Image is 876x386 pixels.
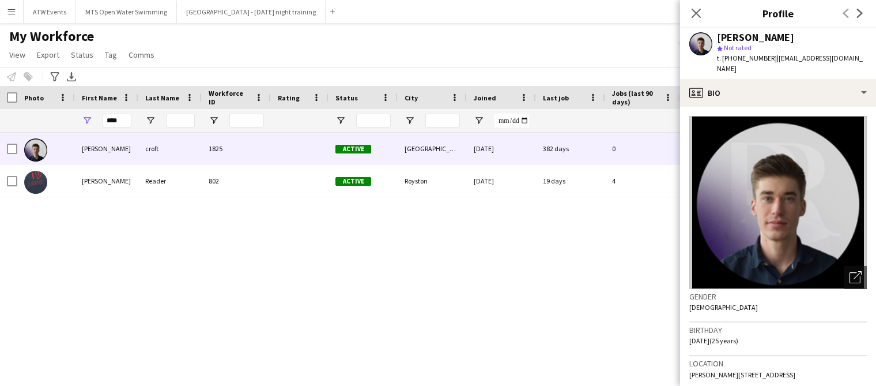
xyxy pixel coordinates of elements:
[335,177,371,186] span: Active
[9,28,94,45] span: My Workforce
[66,47,98,62] a: Status
[689,358,867,369] h3: Location
[689,370,795,379] span: [PERSON_NAME][STREET_ADDRESS]
[166,114,195,128] input: Last Name Filter Input
[717,32,794,43] div: [PERSON_NAME]
[689,116,867,289] img: Crew avatar or photo
[82,115,92,126] button: Open Filter Menu
[24,93,44,102] span: Photo
[100,47,122,62] a: Tag
[543,93,569,102] span: Last job
[71,50,93,60] span: Status
[398,133,467,164] div: [GEOGRAPHIC_DATA]
[5,47,30,62] a: View
[24,171,47,194] img: Joey Reader
[717,54,863,73] span: | [EMAIL_ADDRESS][DOMAIN_NAME]
[82,93,117,102] span: First Name
[37,50,59,60] span: Export
[32,47,64,62] a: Export
[605,133,680,164] div: 0
[103,114,131,128] input: First Name Filter Input
[75,165,138,197] div: [PERSON_NAME]
[405,115,415,126] button: Open Filter Menu
[105,50,117,60] span: Tag
[145,93,179,102] span: Last Name
[75,133,138,164] div: [PERSON_NAME]
[398,165,467,197] div: Royston
[680,79,876,107] div: Bio
[48,70,62,84] app-action-btn: Advanced filters
[209,115,219,126] button: Open Filter Menu
[717,54,777,62] span: t. [PHONE_NUMBER]
[335,93,358,102] span: Status
[356,114,391,128] input: Status Filter Input
[425,114,460,128] input: City Filter Input
[76,1,177,23] button: MTS Open Water Swimming
[124,47,159,62] a: Comms
[474,115,484,126] button: Open Filter Menu
[209,89,250,106] span: Workforce ID
[536,165,605,197] div: 19 days
[229,114,264,128] input: Workforce ID Filter Input
[689,303,758,312] span: [DEMOGRAPHIC_DATA]
[278,93,300,102] span: Rating
[689,325,867,335] h3: Birthday
[138,133,202,164] div: croft
[467,165,536,197] div: [DATE]
[65,70,78,84] app-action-btn: Export XLSX
[474,93,496,102] span: Joined
[689,336,738,345] span: [DATE] (25 years)
[689,291,867,302] h3: Gender
[9,50,25,60] span: View
[536,133,605,164] div: 382 days
[844,266,867,289] div: Open photos pop-in
[138,165,202,197] div: Reader
[680,6,876,21] h3: Profile
[202,165,271,197] div: 802
[202,133,271,164] div: 1825
[24,138,47,162] img: joey croft
[494,114,529,128] input: Joined Filter Input
[612,89,659,106] span: Jobs (last 90 days)
[467,133,536,164] div: [DATE]
[605,165,680,197] div: 4
[335,145,371,153] span: Active
[145,115,156,126] button: Open Filter Menu
[335,115,346,126] button: Open Filter Menu
[129,50,154,60] span: Comms
[24,1,76,23] button: ATW Events
[405,93,418,102] span: City
[724,43,752,52] span: Not rated
[177,1,326,23] button: [GEOGRAPHIC_DATA] - [DATE] night training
